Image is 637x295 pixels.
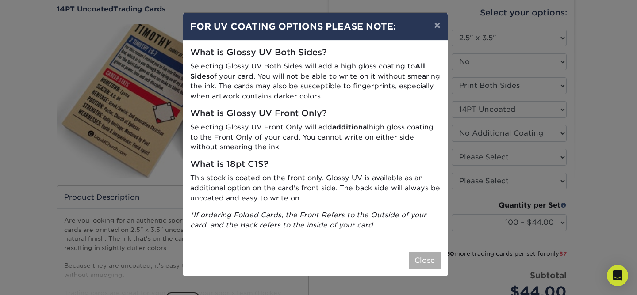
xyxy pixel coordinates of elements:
div: Open Intercom Messenger [607,265,628,286]
h5: What is 18pt C1S? [190,159,441,170]
button: Close [409,252,441,269]
h5: What is Glossy UV Front Only? [190,109,441,119]
p: This stock is coated on the front only. Glossy UV is available as an additional option on the car... [190,173,441,203]
strong: All Sides [190,62,425,80]
strong: additional [332,123,369,131]
i: *If ordering Folded Cards, the Front Refers to the Outside of your card, and the Back refers to t... [190,211,426,229]
p: Selecting Glossy UV Both Sides will add a high gloss coating to of your card. You will not be abl... [190,61,441,102]
h4: FOR UV COATING OPTIONS PLEASE NOTE: [190,20,441,33]
p: Selecting Glossy UV Front Only will add high gloss coating to the Front Only of your card. You ca... [190,122,441,152]
button: × [427,13,447,38]
h5: What is Glossy UV Both Sides? [190,48,441,58]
